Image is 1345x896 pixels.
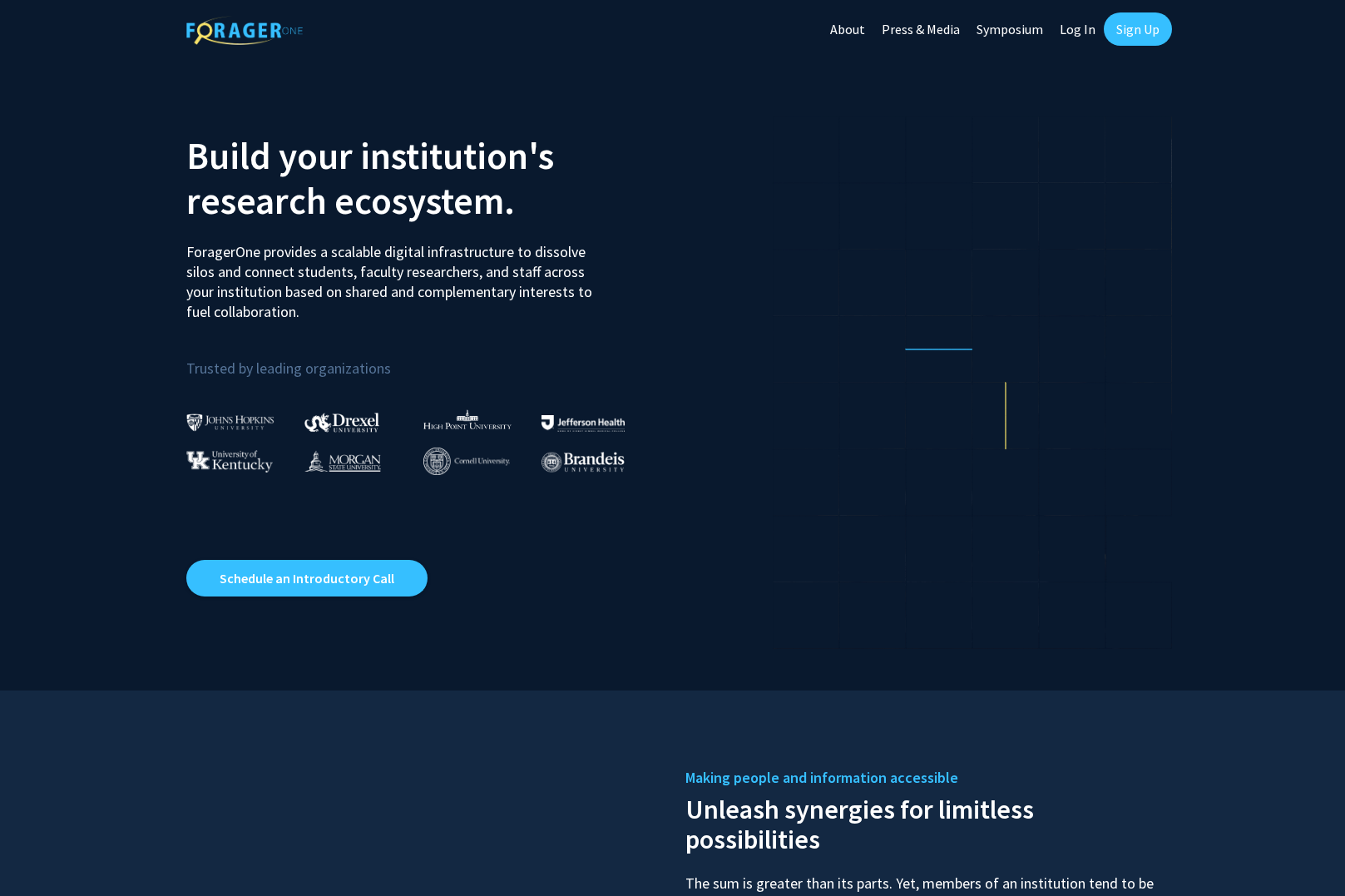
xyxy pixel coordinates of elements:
img: High Point University [423,409,512,429]
h5: Making people and information accessible [685,765,1160,790]
img: ForagerOne Logo [186,16,303,45]
img: Cornell University [423,448,510,475]
h2: Unleash synergies for limitless possibilities [685,790,1160,854]
img: Morgan State University [304,450,381,472]
h2: Build your institution's research ecosystem. [186,133,660,223]
a: Sign Up [1104,12,1172,46]
img: Drexel University [304,413,379,432]
img: Johns Hopkins University [186,413,274,431]
img: Brandeis University [541,452,625,473]
a: Opens in a new tab [186,560,428,597]
img: Thomas Jefferson University [541,415,625,431]
p: ForagerOne provides a scalable digital infrastructure to dissolve silos and connect students, fac... [186,230,604,322]
p: Trusted by leading organizations [186,335,660,381]
img: University of Kentucky [186,450,273,473]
